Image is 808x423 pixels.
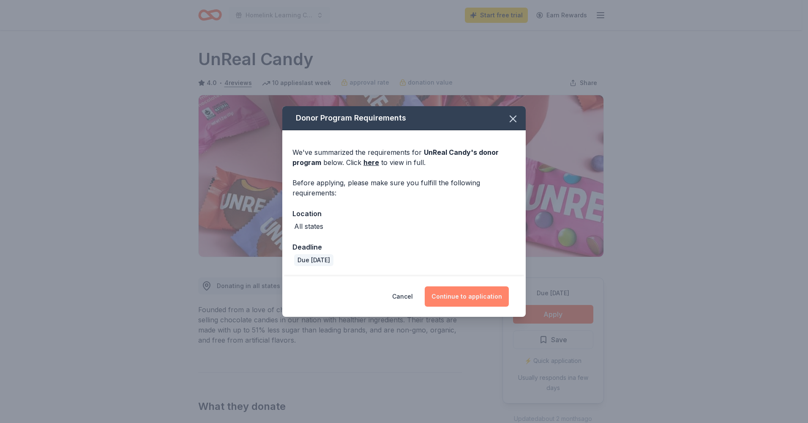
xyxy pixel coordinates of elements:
[282,106,526,130] div: Donor Program Requirements
[392,286,413,307] button: Cancel
[292,178,516,198] div: Before applying, please make sure you fulfill the following requirements:
[294,221,323,231] div: All states
[363,157,379,168] a: here
[425,286,509,307] button: Continue to application
[292,242,516,253] div: Deadline
[292,147,516,168] div: We've summarized the requirements for below. Click to view in full.
[294,254,333,266] div: Due [DATE]
[292,208,516,219] div: Location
